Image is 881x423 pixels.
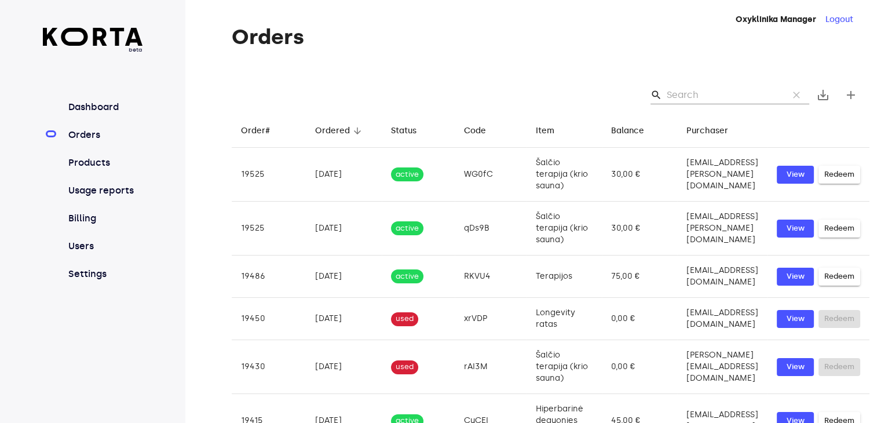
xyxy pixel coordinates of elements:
div: Item [536,124,554,138]
td: 75,00 € [602,256,677,298]
button: Redeem [818,220,860,238]
span: View [783,168,808,181]
td: Terapijos [527,256,602,298]
div: Code [464,124,486,138]
button: View [777,310,814,328]
button: Create new gift card [837,81,865,109]
span: View [783,312,808,326]
button: Redeem [818,268,860,286]
span: Status [391,124,432,138]
td: xrVDP [455,298,527,340]
input: Search [667,86,779,104]
td: Longevity ratas [527,298,602,340]
td: [PERSON_NAME][EMAIL_ADDRESS][DOMAIN_NAME] [677,340,767,394]
button: Logout [825,14,853,25]
span: active [391,271,423,282]
span: Purchaser [686,124,743,138]
div: Order# [241,124,270,138]
span: View [783,270,808,283]
span: Balance [611,124,659,138]
h1: Orders [232,25,869,49]
button: View [777,358,814,376]
button: View [777,268,814,286]
span: Redeem [824,168,854,181]
div: Status [391,124,416,138]
td: [DATE] [306,256,382,298]
td: qDs9B [455,202,527,256]
td: Šalčio terapija (krio sauna) [527,202,602,256]
span: Item [536,124,569,138]
span: Order# [241,124,285,138]
strong: Oxyklinika Manager [736,14,816,24]
td: rAI3M [455,340,527,394]
span: Redeem [824,222,854,235]
div: Purchaser [686,124,728,138]
td: 19486 [232,256,306,298]
img: Korta [43,28,143,46]
td: [DATE] [306,340,382,394]
a: Settings [66,267,143,281]
span: Search [650,89,662,101]
a: Dashboard [66,100,143,114]
span: add [844,88,858,102]
button: View [777,220,814,238]
span: beta [43,46,143,54]
td: 19525 [232,148,306,202]
span: arrow_downward [352,126,363,136]
div: Balance [611,124,644,138]
button: View [777,166,814,184]
a: Billing [66,211,143,225]
td: 0,00 € [602,298,677,340]
span: Code [464,124,501,138]
td: [DATE] [306,202,382,256]
span: Ordered [315,124,365,138]
span: used [391,362,418,373]
a: Orders [66,128,143,142]
span: View [783,360,808,374]
td: Šalčio terapija (krio sauna) [527,340,602,394]
a: Usage reports [66,184,143,198]
span: used [391,313,418,324]
td: Šalčio terapija (krio sauna) [527,148,602,202]
td: RKVU4 [455,256,527,298]
div: Ordered [315,124,350,138]
span: active [391,223,423,234]
td: 30,00 € [602,202,677,256]
a: Users [66,239,143,253]
td: [EMAIL_ADDRESS][DOMAIN_NAME] [677,298,767,340]
td: 19450 [232,298,306,340]
span: Redeem [824,270,854,283]
td: 19430 [232,340,306,394]
td: [DATE] [306,298,382,340]
td: [DATE] [306,148,382,202]
td: WG0fC [455,148,527,202]
td: [EMAIL_ADDRESS][DOMAIN_NAME] [677,256,767,298]
td: [EMAIL_ADDRESS][PERSON_NAME][DOMAIN_NAME] [677,148,767,202]
button: Export [809,81,837,109]
span: save_alt [816,88,830,102]
td: 19525 [232,202,306,256]
a: beta [43,28,143,54]
td: 0,00 € [602,340,677,394]
button: Redeem [818,166,860,184]
td: [EMAIL_ADDRESS][PERSON_NAME][DOMAIN_NAME] [677,202,767,256]
td: 30,00 € [602,148,677,202]
span: active [391,169,423,180]
span: View [783,222,808,235]
a: Products [66,156,143,170]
